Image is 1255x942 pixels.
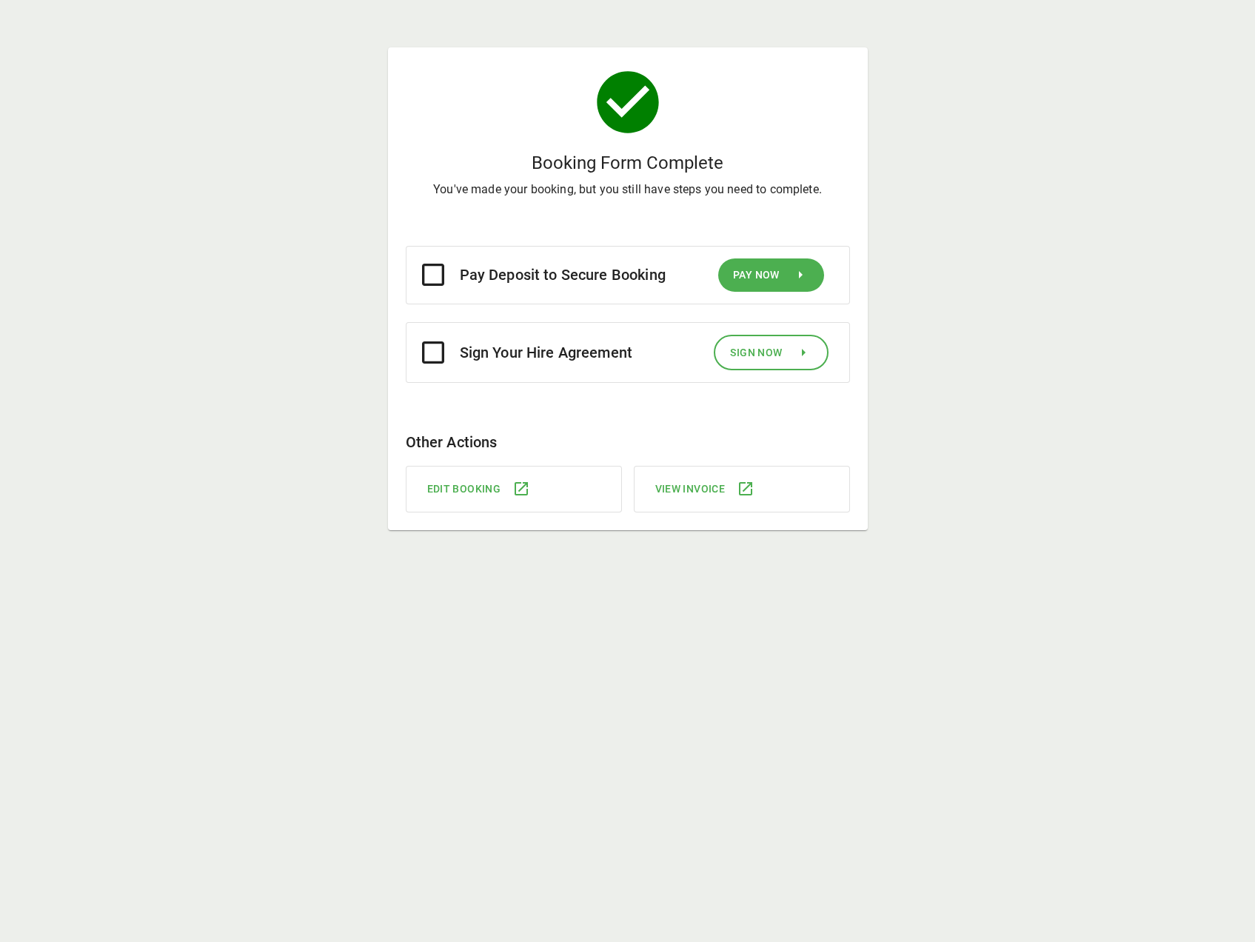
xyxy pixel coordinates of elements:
[427,480,501,498] span: Edit Booking
[733,266,780,284] span: Pay Now
[640,472,770,506] button: View Invoice
[532,151,723,175] h5: Booking Form Complete
[714,335,828,371] button: Sign Now
[433,181,822,198] p: You've made your booking, but you still have steps you need to complete.
[412,472,546,506] button: Edit Booking
[718,258,824,292] button: Pay Now
[460,341,633,364] h6: Sign Your Hire Agreement
[730,344,782,362] span: Sign Now
[655,480,726,498] span: View Invoice
[406,430,850,454] h6: Other Actions
[460,263,666,287] h6: Pay Deposit to Secure Booking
